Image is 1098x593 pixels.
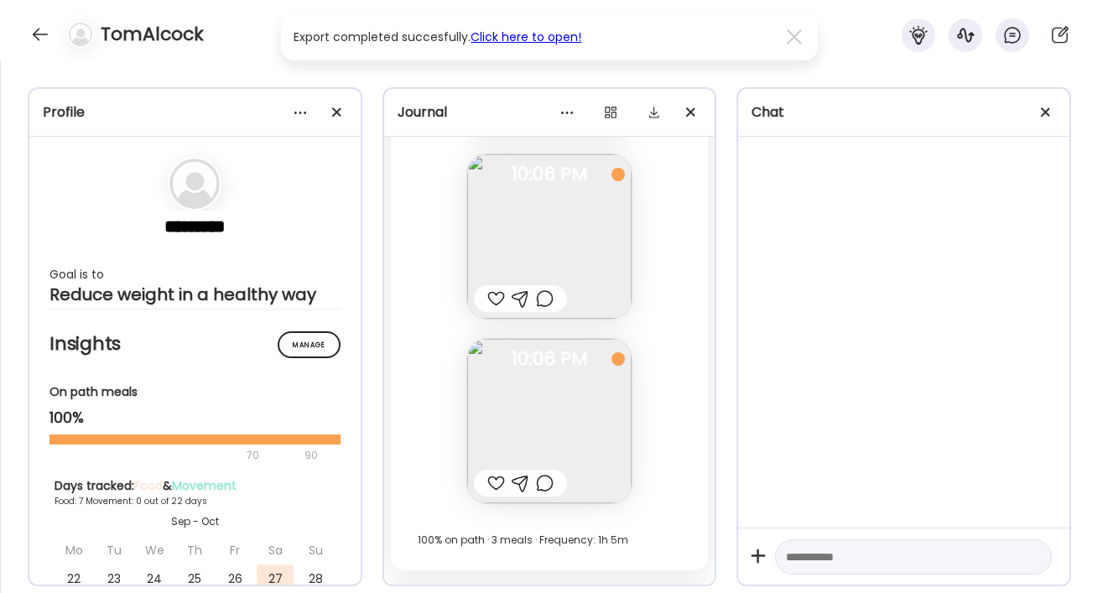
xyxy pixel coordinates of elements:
[55,564,92,593] div: 22
[398,102,702,122] div: Journal
[467,167,632,182] span: 10:06 PM
[136,536,173,564] div: We
[69,23,92,46] img: bg-avatar-default.svg
[55,514,335,529] div: Sep - Oct
[49,445,299,466] div: 70
[216,536,253,564] div: Fr
[101,21,204,48] h4: TomAlcock
[467,154,632,319] img: images%2F4q0gtjBHgabz9Cz4GMDkGufGSkS2%2Ffavorites%2FkGtrPRI2YomE3yBoUss1_240
[257,564,294,593] div: 27
[294,27,778,47] div: Export completed succesfully.
[49,331,341,356] h2: Insights
[471,29,582,45] a: Click here to open!
[96,564,133,593] div: 23
[467,339,632,503] img: images%2F4q0gtjBHgabz9Cz4GMDkGufGSkS2%2FurM2dcStYU98wwBwfpV9%2F9KPClAJc2INJILXoYjpK_240
[55,536,92,564] div: Mo
[297,536,334,564] div: Su
[176,536,213,564] div: Th
[297,564,334,593] div: 28
[55,495,335,507] div: Food: 7 Movement: 0 out of 22 days
[216,564,253,593] div: 26
[176,564,213,593] div: 25
[418,530,682,550] div: 100% on path · 3 meals · Frequency: 1h 5m
[96,536,133,564] div: Tu
[136,564,173,593] div: 24
[49,264,341,284] div: Goal is to
[752,102,1056,122] div: Chat
[49,408,341,428] div: 100%
[169,159,220,209] img: bg-avatar-default.svg
[49,383,341,401] div: On path meals
[257,536,294,564] div: Sa
[303,445,320,466] div: 90
[43,102,347,122] div: Profile
[134,477,163,494] span: Food
[278,331,341,358] div: Manage
[55,477,335,495] div: Days tracked: &
[172,477,237,494] span: Movement
[467,351,632,367] span: 10:06 PM
[49,284,341,304] div: Reduce weight in a healthy way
